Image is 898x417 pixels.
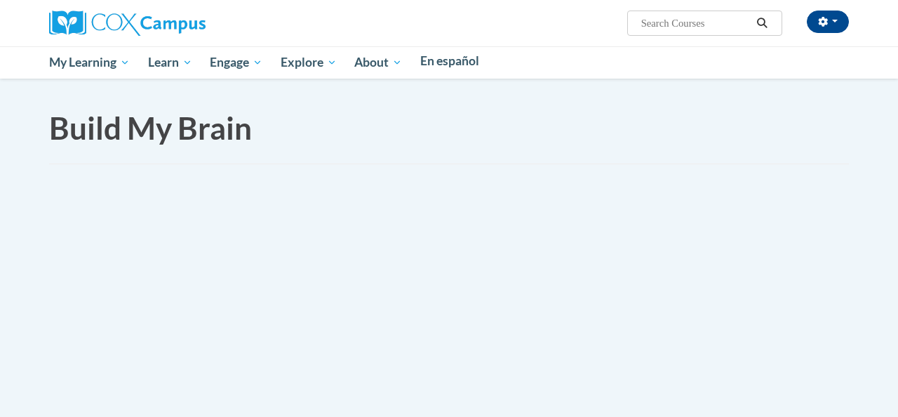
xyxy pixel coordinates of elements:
span: En español [420,53,479,68]
span: My Learning [49,54,130,71]
a: Engage [201,46,272,79]
a: Explore [272,46,346,79]
button: Search [752,15,773,32]
a: En español [411,46,488,76]
span: Engage [210,54,262,71]
img: Cox Campus [49,11,206,36]
a: About [346,46,412,79]
i:  [756,18,769,29]
span: About [354,54,402,71]
span: Explore [281,54,337,71]
button: Account Settings [807,11,849,33]
span: Learn [148,54,192,71]
div: Main menu [39,46,859,79]
input: Search Courses [640,15,752,32]
a: My Learning [40,46,139,79]
span: Build My Brain [49,110,252,146]
a: Cox Campus [49,16,206,28]
a: Learn [139,46,201,79]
